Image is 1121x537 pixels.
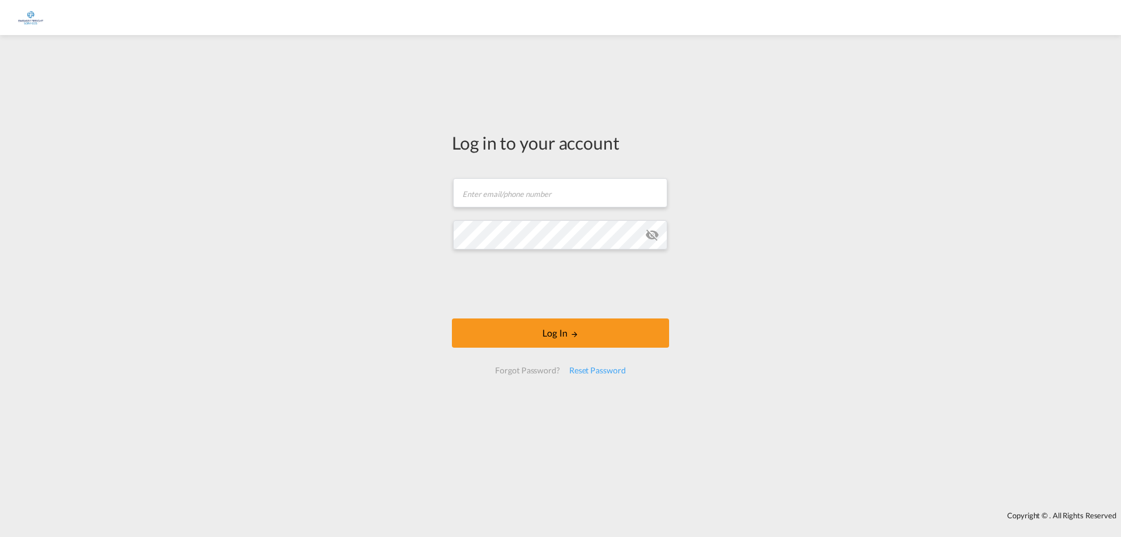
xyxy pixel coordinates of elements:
[490,360,564,381] div: Forgot Password?
[18,5,44,31] img: 6a2c35f0b7c411ef99d84d375d6e7407.jpg
[472,261,649,307] iframe: reCAPTCHA
[452,318,669,348] button: LOGIN
[453,178,667,207] input: Enter email/phone number
[565,360,631,381] div: Reset Password
[452,130,669,155] div: Log in to your account
[645,228,659,242] md-icon: icon-eye-off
